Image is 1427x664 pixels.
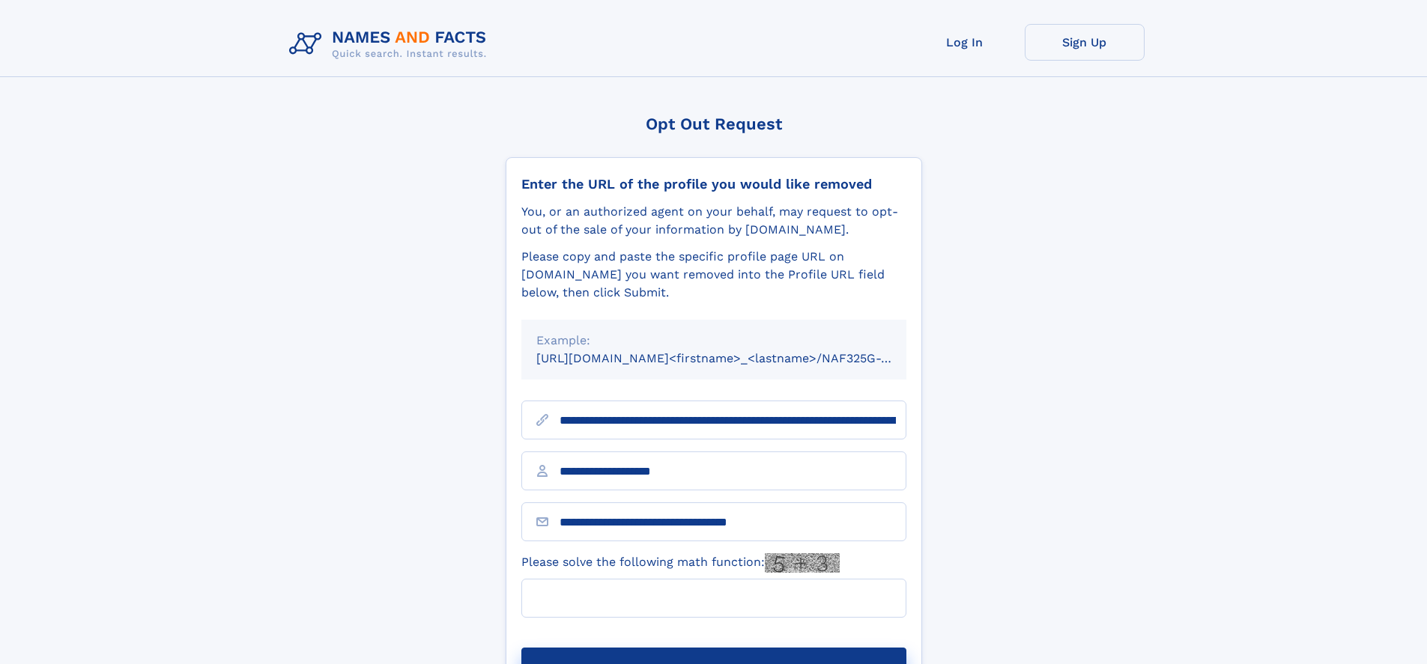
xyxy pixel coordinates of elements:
[536,332,891,350] div: Example:
[521,176,906,192] div: Enter the URL of the profile you would like removed
[521,553,840,573] label: Please solve the following math function:
[506,115,922,133] div: Opt Out Request
[536,351,935,365] small: [URL][DOMAIN_NAME]<firstname>_<lastname>/NAF325G-xxxxxxxx
[521,203,906,239] div: You, or an authorized agent on your behalf, may request to opt-out of the sale of your informatio...
[283,24,499,64] img: Logo Names and Facts
[905,24,1025,61] a: Log In
[521,248,906,302] div: Please copy and paste the specific profile page URL on [DOMAIN_NAME] you want removed into the Pr...
[1025,24,1145,61] a: Sign Up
